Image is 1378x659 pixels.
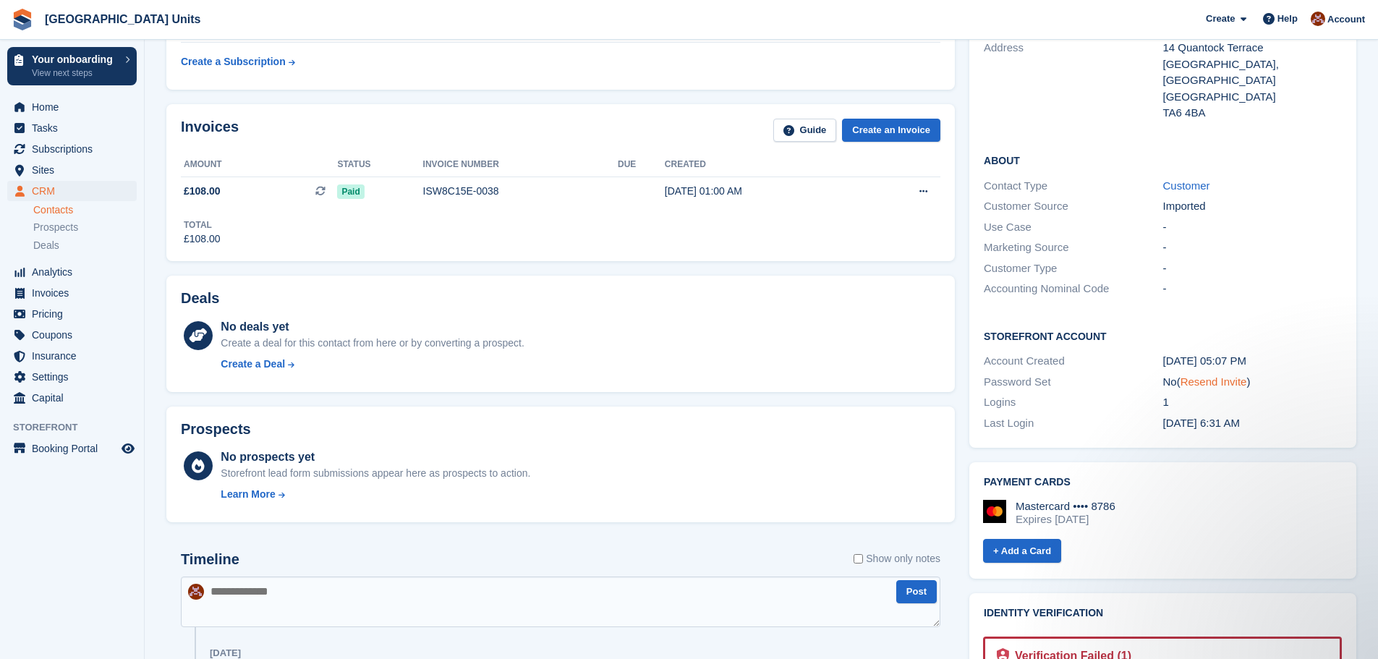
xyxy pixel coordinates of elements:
img: Laura Clinnick [1311,12,1325,26]
a: Guide [773,119,837,143]
div: Accounting Nominal Code [984,281,1162,297]
th: Invoice number [423,153,618,177]
span: Home [32,97,119,117]
div: Create a Deal [221,357,285,372]
a: Learn More [221,487,530,502]
div: No prospects yet [221,448,530,466]
div: Learn More [221,487,275,502]
a: menu [7,283,137,303]
a: [GEOGRAPHIC_DATA] Units [39,7,206,31]
div: 1 [1163,394,1342,411]
span: Insurance [32,346,119,366]
span: Sites [32,160,119,180]
a: Deals [33,238,137,253]
div: Last Login [984,415,1162,432]
span: Help [1277,12,1298,26]
th: Due [618,153,665,177]
a: menu [7,160,137,180]
p: View next steps [32,67,118,80]
time: 2025-08-30 05:31:12 UTC [1163,417,1240,429]
span: Booking Portal [32,438,119,459]
a: Your onboarding View next steps [7,47,137,85]
span: Invoices [32,283,119,303]
span: ( ) [1177,375,1251,388]
span: Storefront [13,420,144,435]
h2: About [984,153,1342,167]
div: [GEOGRAPHIC_DATA] [1163,89,1342,106]
a: menu [7,118,137,138]
a: menu [7,304,137,324]
h2: Prospects [181,421,251,438]
a: menu [7,438,137,459]
div: [GEOGRAPHIC_DATA], [GEOGRAPHIC_DATA] [1163,56,1342,89]
th: Created [665,153,863,177]
div: Storefront lead form submissions appear here as prospects to action. [221,466,530,481]
div: Marketing Source [984,239,1162,256]
img: stora-icon-8386f47178a22dfd0bd8f6a31ec36ba5ce8667c1dd55bd0f319d3a0aa187defe.svg [12,9,33,30]
div: Total [184,218,221,231]
div: Use Case [984,219,1162,236]
a: menu [7,262,137,282]
span: Paid [337,184,364,199]
div: [DATE] 01:00 AM [665,184,863,199]
div: Customer Source [984,198,1162,215]
div: Expires [DATE] [1016,513,1115,526]
a: menu [7,367,137,387]
a: menu [7,388,137,408]
h2: Timeline [181,551,239,568]
label: Show only notes [854,551,940,566]
a: Preview store [119,440,137,457]
span: CRM [32,181,119,201]
div: Create a deal for this contact from here or by converting a prospect. [221,336,524,351]
span: Prospects [33,221,78,234]
div: ISW8C15E-0038 [423,184,618,199]
a: Resend Invite [1181,375,1247,388]
div: - [1163,239,1342,256]
a: menu [7,97,137,117]
div: - [1163,281,1342,297]
div: - [1163,219,1342,236]
span: Pricing [32,304,119,324]
div: [DATE] [210,647,241,659]
a: menu [7,325,137,345]
div: Password Set [984,374,1162,391]
h2: Storefront Account [984,328,1342,343]
a: Create an Invoice [842,119,940,143]
span: Settings [32,367,119,387]
th: Status [337,153,422,177]
span: Account [1327,12,1365,27]
div: [DATE] 05:07 PM [1163,353,1342,370]
img: Laura Clinnick [188,584,204,600]
span: Capital [32,388,119,408]
a: Create a Deal [221,357,524,372]
div: Account Created [984,353,1162,370]
div: - [1163,260,1342,277]
a: Prospects [33,220,137,235]
button: Post [896,580,937,604]
div: 14 Quantock Terrace [1163,40,1342,56]
h2: Payment cards [984,477,1342,488]
a: menu [7,181,137,201]
h2: Deals [181,290,219,307]
h2: Identity verification [984,608,1342,619]
a: menu [7,346,137,366]
a: + Add a Card [983,539,1061,563]
a: Create a Subscription [181,48,295,75]
span: Analytics [32,262,119,282]
img: Mastercard Logo [983,500,1006,523]
div: Customer Type [984,260,1162,277]
span: Tasks [32,118,119,138]
a: menu [7,139,137,159]
div: Imported [1163,198,1342,215]
div: Logins [984,394,1162,411]
div: Address [984,40,1162,122]
div: £108.00 [184,231,221,247]
span: Subscriptions [32,139,119,159]
div: Mastercard •••• 8786 [1016,500,1115,513]
h2: Invoices [181,119,239,143]
div: TA6 4BA [1163,105,1342,122]
div: No deals yet [221,318,524,336]
p: Your onboarding [32,54,118,64]
span: Create [1206,12,1235,26]
span: Deals [33,239,59,252]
